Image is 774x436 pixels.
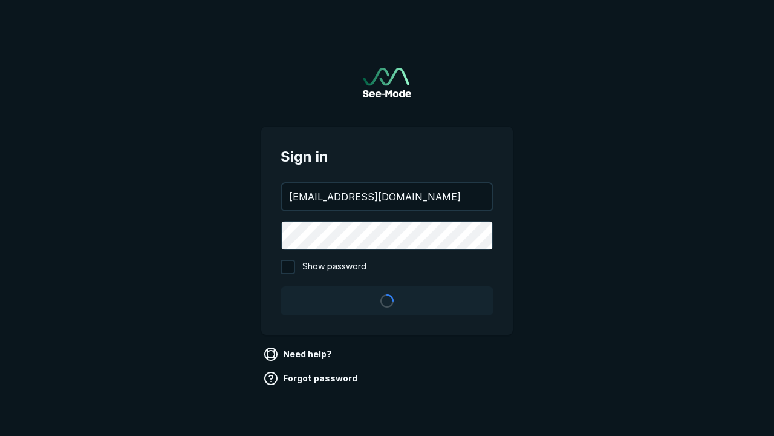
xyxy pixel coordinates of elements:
input: your@email.com [282,183,492,210]
span: Show password [302,260,366,274]
a: Forgot password [261,369,362,388]
a: Go to sign in [363,68,411,97]
img: See-Mode Logo [363,68,411,97]
span: Sign in [281,146,493,168]
a: Need help? [261,345,337,364]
